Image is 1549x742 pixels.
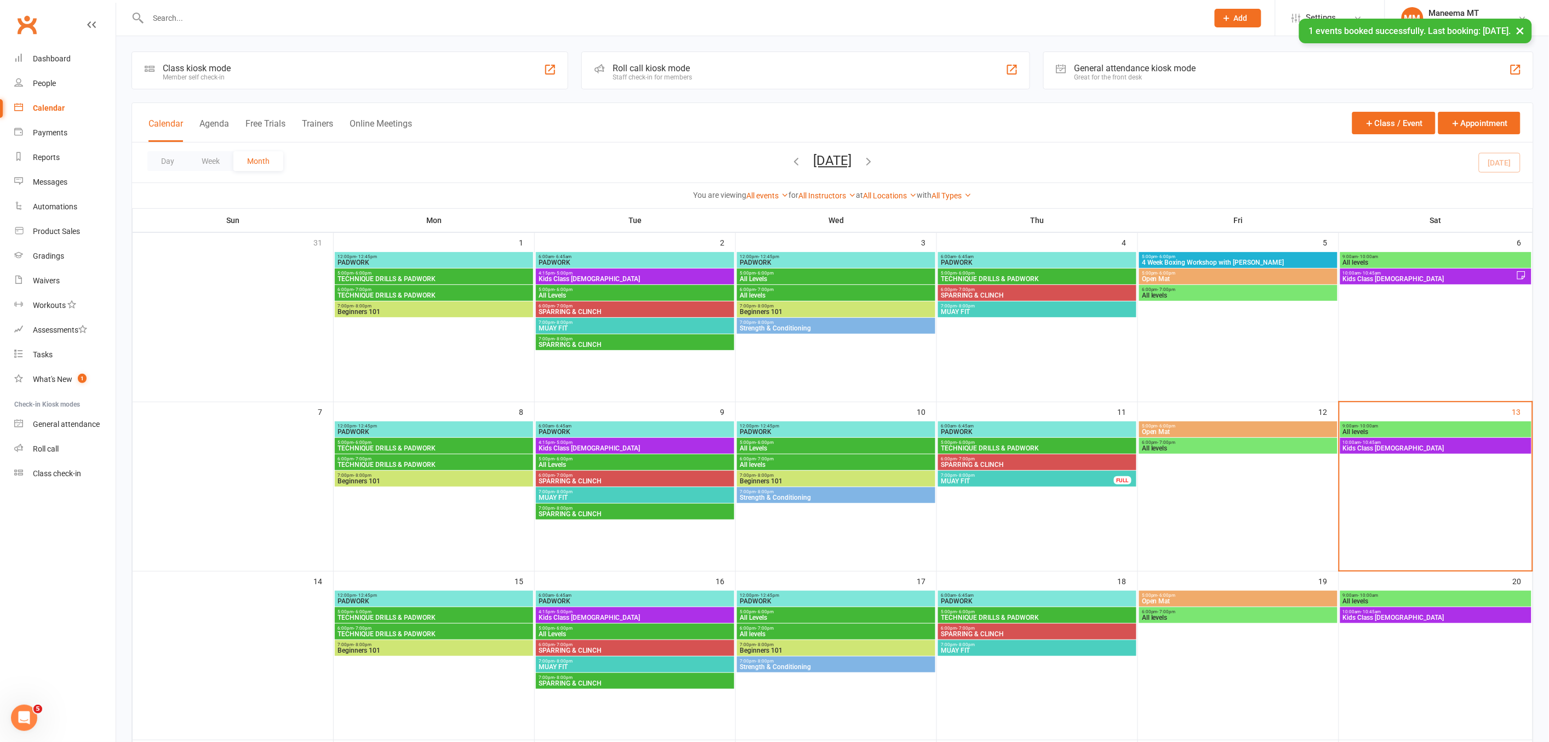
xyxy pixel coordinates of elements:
[917,191,932,199] strong: with
[555,473,573,478] span: - 7:00pm
[940,287,1134,292] span: 6:00pm
[33,350,53,359] div: Tasks
[1215,9,1261,27] button: Add
[1342,609,1529,614] span: 10:00am
[337,292,531,299] span: TECHNIQUE DRILLS & PADWORK
[337,271,531,276] span: 5:00pm
[1141,609,1335,614] span: 6:00pm
[756,489,774,494] span: - 8:00pm
[337,456,531,461] span: 6:00pm
[940,609,1134,614] span: 5:00pm
[78,374,87,383] span: 1
[940,478,1114,484] span: MUAY FIT
[163,73,231,81] div: Member self check-in
[538,271,732,276] span: 4:15pm
[956,424,974,429] span: - 6:45am
[337,461,531,468] span: TECHNIQUE DRILLS & PADWORK
[956,593,974,598] span: - 6:45am
[554,424,571,429] span: - 6:45am
[555,287,573,292] span: - 6:00pm
[1158,593,1176,598] span: - 6:00pm
[747,191,789,200] a: All events
[613,63,692,73] div: Roll call kiosk mode
[1511,19,1530,42] button: ×
[356,593,377,598] span: - 12:45pm
[1319,572,1339,590] div: 19
[1342,429,1529,435] span: All levels
[538,456,732,461] span: 5:00pm
[538,647,732,654] span: SPARRING & CLINCH
[554,254,571,259] span: - 6:45am
[313,233,333,251] div: 31
[739,424,933,429] span: 12:00pm
[1517,233,1533,251] div: 6
[1342,440,1529,445] span: 10:00am
[739,456,933,461] span: 6:00pm
[555,440,573,445] span: - 5:00pm
[739,292,933,299] span: All levels
[739,271,933,276] span: 5:00pm
[33,301,66,310] div: Workouts
[14,170,116,195] a: Messages
[739,320,933,325] span: 7:00pm
[799,191,856,200] a: All Instructors
[739,276,933,282] span: All Levels
[756,609,774,614] span: - 6:00pm
[1158,424,1176,429] span: - 6:00pm
[353,440,371,445] span: - 6:00pm
[33,54,71,63] div: Dashboard
[133,209,334,232] th: Sun
[613,73,692,81] div: Staff check-in for members
[555,626,573,631] span: - 6:00pm
[555,642,573,647] span: - 7:00pm
[1358,254,1379,259] span: - 10:00am
[739,609,933,614] span: 5:00pm
[14,145,116,170] a: Reports
[856,191,864,199] strong: at
[957,287,975,292] span: - 7:00pm
[917,402,936,420] div: 10
[957,642,975,647] span: - 8:00pm
[519,402,534,420] div: 8
[337,593,531,598] span: 12:00pm
[555,336,573,341] span: - 8:00pm
[1513,572,1533,590] div: 20
[538,424,732,429] span: 6:00am
[14,71,116,96] a: People
[1074,73,1196,81] div: Great for the front desk
[356,424,377,429] span: - 12:45pm
[337,642,531,647] span: 7:00pm
[313,572,333,590] div: 14
[1141,292,1335,299] span: All levels
[1358,593,1379,598] span: - 10:00am
[33,252,64,260] div: Gradings
[33,202,77,211] div: Automations
[1361,271,1381,276] span: - 10:45am
[739,614,933,621] span: All Levels
[14,96,116,121] a: Calendar
[1141,440,1335,445] span: 6:00pm
[337,647,531,654] span: Beginners 101
[864,191,917,200] a: All Locations
[1512,402,1532,420] div: 13
[353,473,371,478] span: - 8:00pm
[148,118,183,142] button: Calendar
[337,614,531,621] span: TECHNIQUE DRILLS & PADWORK
[538,429,732,435] span: PADWORK
[318,402,333,420] div: 7
[147,151,188,171] button: Day
[940,429,1134,435] span: PADWORK
[337,276,531,282] span: TECHNIQUE DRILLS & PADWORK
[739,478,933,484] span: Beginners 101
[337,309,531,315] span: Beginners 101
[1342,271,1516,276] span: 10:00am
[538,642,732,647] span: 6:00pm
[957,473,975,478] span: - 8:00pm
[555,506,573,511] span: - 8:00pm
[756,271,774,276] span: - 6:00pm
[554,593,571,598] span: - 6:45am
[14,219,116,244] a: Product Sales
[739,494,933,501] span: Strength & Conditioning
[739,489,933,494] span: 7:00pm
[538,631,732,637] span: All Levels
